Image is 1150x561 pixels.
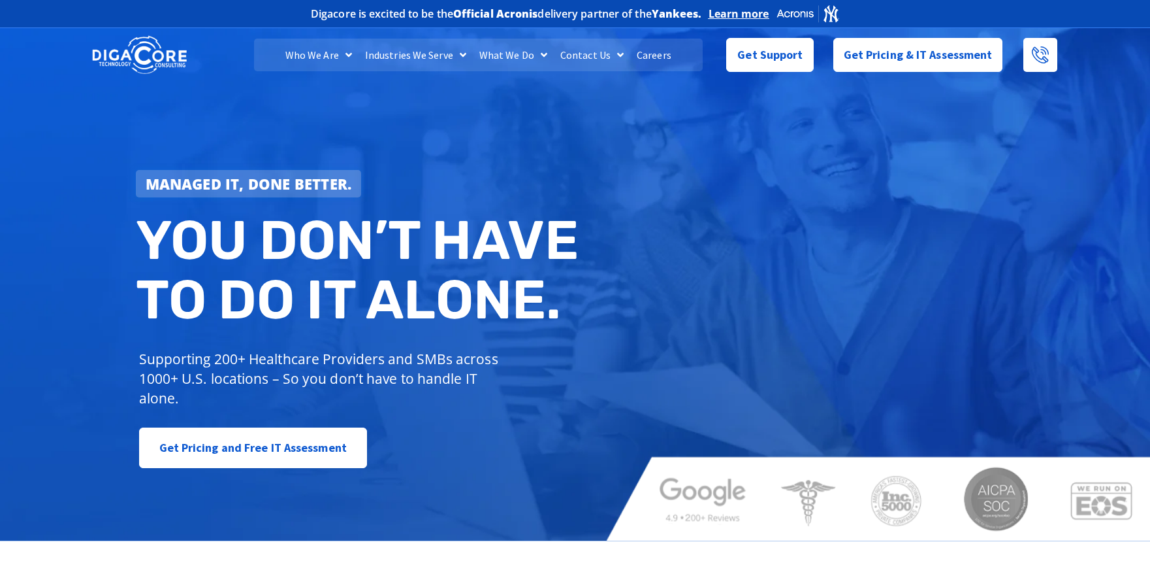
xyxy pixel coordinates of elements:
[136,170,362,197] a: Managed IT, done better.
[709,7,769,20] a: Learn more
[737,42,803,68] span: Get Support
[311,8,702,19] h2: Digacore is excited to be the delivery partner of the
[139,349,504,408] p: Supporting 200+ Healthcare Providers and SMBs across 1000+ U.S. locations – So you don’t have to ...
[254,39,702,71] nav: Menu
[146,174,352,194] strong: Managed IT, done better.
[453,7,538,21] b: Official Acronis
[136,211,585,330] h2: You don’t have to do IT alone.
[92,35,187,76] img: DigaCore Technology Consulting
[359,39,473,71] a: Industries We Serve
[652,7,702,21] b: Yankees.
[279,39,359,71] a: Who We Are
[630,39,678,71] a: Careers
[139,428,367,468] a: Get Pricing and Free IT Assessment
[473,39,554,71] a: What We Do
[159,435,347,461] span: Get Pricing and Free IT Assessment
[833,38,1003,72] a: Get Pricing & IT Assessment
[554,39,630,71] a: Contact Us
[776,4,840,23] img: Acronis
[844,42,993,68] span: Get Pricing & IT Assessment
[726,38,813,72] a: Get Support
